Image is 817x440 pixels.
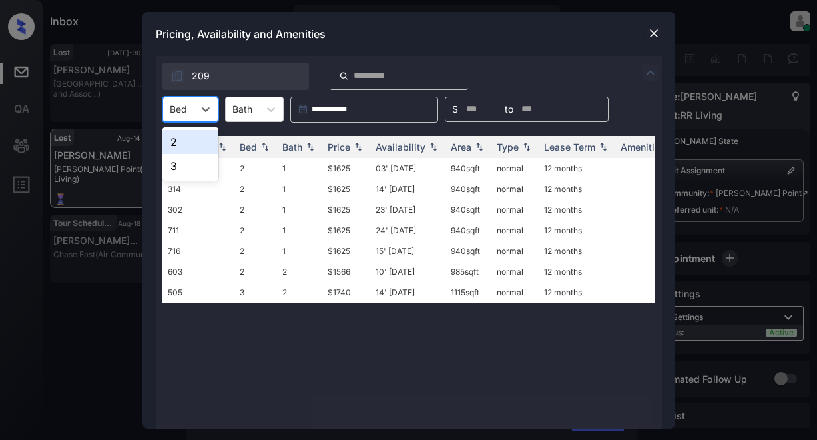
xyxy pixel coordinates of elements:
[234,179,277,199] td: 2
[162,261,234,282] td: 603
[234,261,277,282] td: 2
[539,199,615,220] td: 12 months
[162,220,234,241] td: 711
[497,141,519,153] div: Type
[322,220,370,241] td: $1625
[643,65,659,81] img: icon-zuma
[451,141,471,153] div: Area
[445,282,491,303] td: 1115 sqft
[491,158,539,179] td: normal
[162,130,218,154] div: 2
[322,282,370,303] td: $1740
[597,142,610,151] img: sorting
[277,179,322,199] td: 1
[491,282,539,303] td: normal
[234,199,277,220] td: 2
[539,220,615,241] td: 12 months
[491,220,539,241] td: normal
[234,282,277,303] td: 3
[258,142,272,151] img: sorting
[544,141,595,153] div: Lease Term
[240,141,257,153] div: Bed
[277,158,322,179] td: 1
[162,154,218,178] div: 3
[322,241,370,261] td: $1625
[539,261,615,282] td: 12 months
[445,261,491,282] td: 985 sqft
[277,282,322,303] td: 2
[445,179,491,199] td: 940 sqft
[505,102,513,117] span: to
[445,199,491,220] td: 940 sqft
[339,70,349,82] img: icon-zuma
[322,158,370,179] td: $1625
[234,220,277,241] td: 2
[427,142,440,151] img: sorting
[370,241,445,261] td: 15' [DATE]
[216,142,229,151] img: sorting
[352,142,365,151] img: sorting
[277,241,322,261] td: 1
[142,12,675,56] div: Pricing, Availability and Amenities
[162,179,234,199] td: 314
[376,141,425,153] div: Availability
[277,261,322,282] td: 2
[539,179,615,199] td: 12 months
[539,282,615,303] td: 12 months
[322,261,370,282] td: $1566
[192,69,210,83] span: 209
[277,199,322,220] td: 1
[647,27,661,40] img: close
[445,158,491,179] td: 940 sqft
[322,179,370,199] td: $1625
[491,261,539,282] td: normal
[234,158,277,179] td: 2
[162,199,234,220] td: 302
[162,241,234,261] td: 716
[370,179,445,199] td: 14' [DATE]
[370,261,445,282] td: 10' [DATE]
[452,102,458,117] span: $
[445,220,491,241] td: 940 sqft
[445,241,491,261] td: 940 sqft
[328,141,350,153] div: Price
[170,69,184,83] img: icon-zuma
[621,141,665,153] div: Amenities
[370,220,445,241] td: 24' [DATE]
[322,199,370,220] td: $1625
[539,158,615,179] td: 12 months
[491,199,539,220] td: normal
[277,220,322,241] td: 1
[520,142,533,151] img: sorting
[491,179,539,199] td: normal
[473,142,486,151] img: sorting
[304,142,317,151] img: sorting
[491,241,539,261] td: normal
[370,282,445,303] td: 14' [DATE]
[539,241,615,261] td: 12 months
[234,241,277,261] td: 2
[370,158,445,179] td: 03' [DATE]
[162,282,234,303] td: 505
[370,199,445,220] td: 23' [DATE]
[282,141,302,153] div: Bath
